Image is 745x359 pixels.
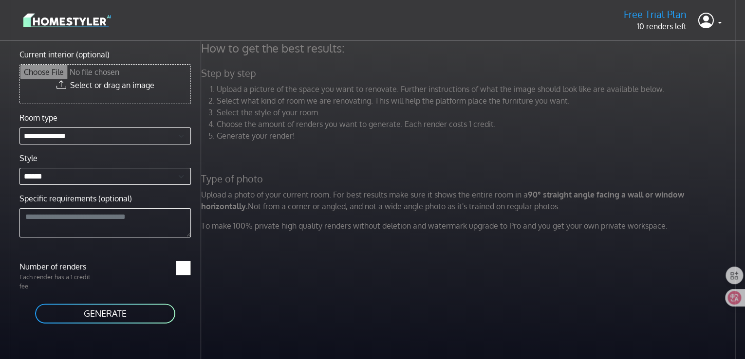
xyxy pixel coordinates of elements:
li: Upload a picture of the space you want to renovate. Further instructions of what the image should... [217,83,738,95]
li: Select the style of your room. [217,107,738,118]
label: Style [19,152,37,164]
label: Room type [19,112,57,124]
p: Each render has a 1 credit fee [14,272,105,291]
img: logo-3de290ba35641baa71223ecac5eacb59cb85b4c7fdf211dc9aaecaaee71ea2f8.svg [23,12,111,29]
li: Select what kind of room we are renovating. This will help the platform place the furniture you w... [217,95,738,107]
p: Upload a photo of your current room. For best results make sure it shows the entire room in a Not... [195,189,744,212]
h5: Type of photo [195,173,744,185]
label: Number of renders [14,261,105,272]
p: 10 renders left [624,20,687,32]
h5: Step by step [195,67,744,79]
label: Current interior (optional) [19,49,110,60]
h5: Free Trial Plan [624,8,687,20]
button: GENERATE [34,303,176,324]
p: To make 100% private high quality renders without deletion and watermark upgrade to Pro and you g... [195,220,744,232]
h4: How to get the best results: [195,41,744,55]
label: Specific requirements (optional) [19,193,132,204]
li: Choose the amount of renders you want to generate. Each render costs 1 credit. [217,118,738,130]
li: Generate your render! [217,130,738,142]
